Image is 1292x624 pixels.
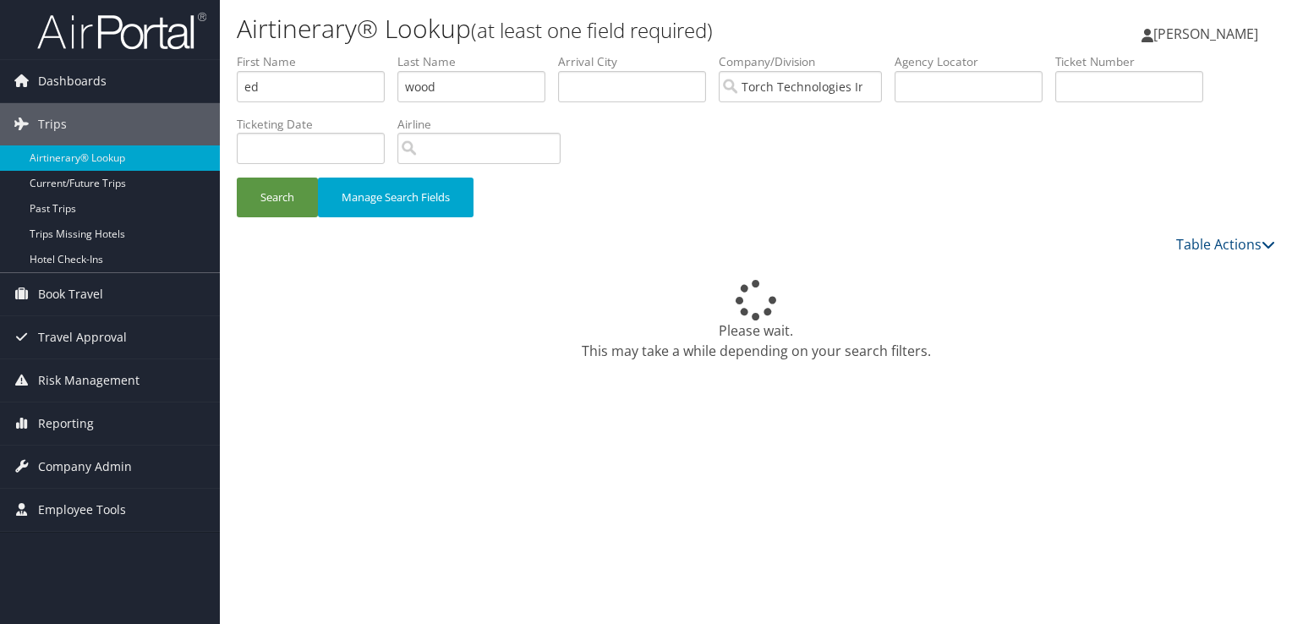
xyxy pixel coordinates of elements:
span: Travel Approval [38,316,127,359]
span: [PERSON_NAME] [1153,25,1258,43]
span: Dashboards [38,60,107,102]
label: Ticketing Date [237,116,397,133]
label: First Name [237,53,397,70]
h1: Airtinerary® Lookup [237,11,929,47]
span: Trips [38,103,67,145]
a: Table Actions [1176,235,1275,254]
label: Company/Division [719,53,895,70]
span: Company Admin [38,446,132,488]
label: Arrival City [558,53,719,70]
label: Ticket Number [1055,53,1216,70]
span: Reporting [38,402,94,445]
img: airportal-logo.png [37,11,206,51]
a: [PERSON_NAME] [1141,8,1275,59]
div: Please wait. This may take a while depending on your search filters. [237,280,1275,361]
span: Employee Tools [38,489,126,531]
label: Agency Locator [895,53,1055,70]
button: Manage Search Fields [318,178,474,217]
label: Airline [397,116,573,133]
label: Last Name [397,53,558,70]
small: (at least one field required) [471,16,713,44]
span: Book Travel [38,273,103,315]
button: Search [237,178,318,217]
span: Risk Management [38,359,140,402]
